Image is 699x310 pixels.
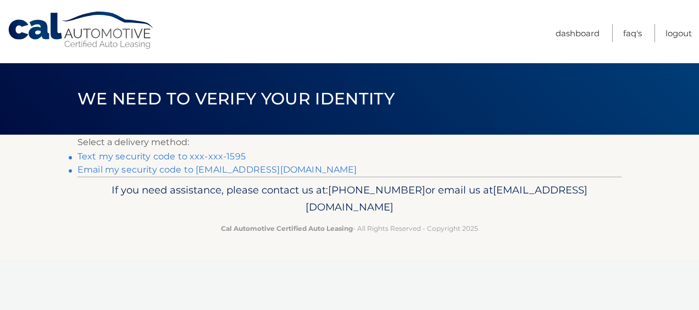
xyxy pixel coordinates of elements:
p: If you need assistance, please contact us at: or email us at [85,181,614,217]
strong: Cal Automotive Certified Auto Leasing [221,224,353,232]
a: Cal Automotive [7,11,156,50]
span: [PHONE_NUMBER] [328,184,425,196]
span: We need to verify your identity [77,88,395,109]
a: FAQ's [623,24,642,42]
a: Logout [665,24,692,42]
p: - All Rights Reserved - Copyright 2025 [85,223,614,234]
a: Text my security code to xxx-xxx-1595 [77,151,246,162]
p: Select a delivery method: [77,135,622,150]
a: Dashboard [556,24,600,42]
a: Email my security code to [EMAIL_ADDRESS][DOMAIN_NAME] [77,164,357,175]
